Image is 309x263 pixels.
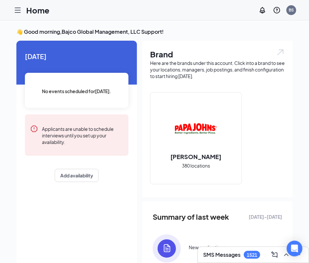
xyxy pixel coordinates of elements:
[259,6,266,14] svg: Notifications
[276,49,285,56] img: open.6027fd2a22e1237b5b06.svg
[14,6,22,14] svg: Hamburger
[55,169,99,182] button: Add availability
[42,88,111,95] span: No events scheduled for [DATE] .
[153,234,181,263] img: icon
[42,125,123,145] div: Applicants are unable to schedule interviews until you set up your availability.
[25,51,128,61] span: [DATE]
[249,213,282,220] span: [DATE] - [DATE]
[203,251,241,258] h3: SMS Messages
[150,49,285,60] h1: Brand
[271,251,279,259] svg: ComposeMessage
[164,152,228,161] h2: [PERSON_NAME]
[282,251,290,259] svg: ChevronUp
[175,108,217,150] img: Papa Johns
[269,250,280,260] button: ComposeMessage
[30,125,38,133] svg: Error
[247,252,257,258] div: 1521
[150,60,285,79] div: Here are the brands under this account. Click into a brand to see your locations, managers, job p...
[153,211,229,223] span: Summary of last week
[289,7,294,13] div: BS
[273,6,281,14] svg: QuestionInfo
[281,250,292,260] button: ChevronUp
[182,162,210,169] span: 380 locations
[189,244,225,251] div: New applications
[16,28,293,35] h3: 👋 Good morning, Bajco Global Management, LLC Support !
[26,5,49,16] h1: Home
[287,241,302,256] div: Open Intercom Messenger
